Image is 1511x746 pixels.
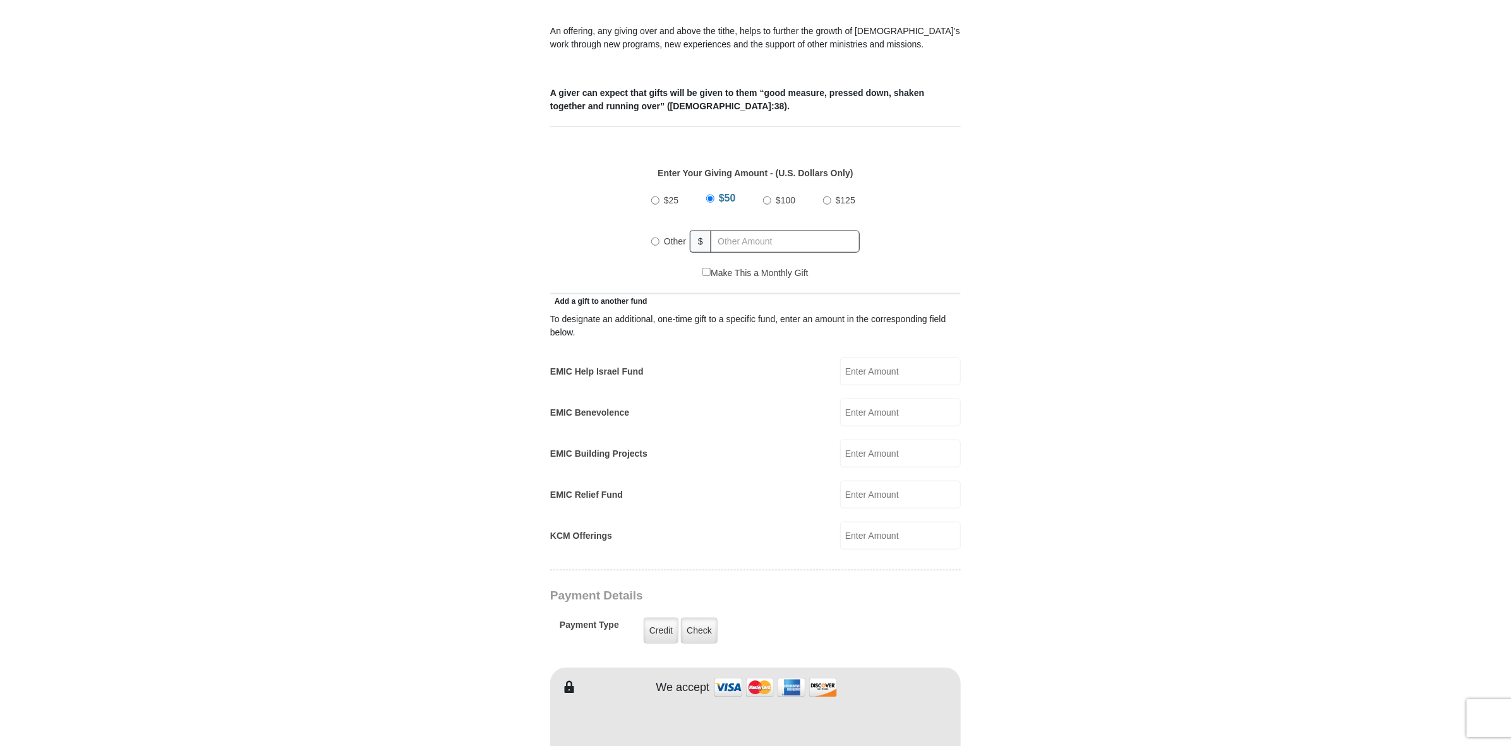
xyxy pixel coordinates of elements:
[690,231,711,253] span: $
[550,406,629,419] label: EMIC Benevolence
[719,193,736,203] span: $50
[550,88,924,111] b: A giver can expect that gifts will be given to them “good measure, pressed down, shaken together ...
[713,674,839,701] img: credit cards accepted
[550,488,623,502] label: EMIC Relief Fund
[664,195,678,205] span: $25
[711,231,860,253] input: Other Amount
[664,236,686,246] span: Other
[550,447,647,460] label: EMIC Building Projects
[644,618,678,644] label: Credit
[550,25,961,51] p: An offering, any giving over and above the tithe, helps to further the growth of [DEMOGRAPHIC_DAT...
[840,399,961,426] input: Enter Amount
[840,522,961,550] input: Enter Amount
[550,529,612,543] label: KCM Offerings
[550,589,872,603] h3: Payment Details
[550,365,644,378] label: EMIC Help Israel Fund
[658,168,853,178] strong: Enter Your Giving Amount - (U.S. Dollars Only)
[560,620,619,637] h5: Payment Type
[840,358,961,385] input: Enter Amount
[550,297,647,306] span: Add a gift to another fund
[840,481,961,508] input: Enter Amount
[550,313,961,339] div: To designate an additional, one-time gift to a specific fund, enter an amount in the correspondin...
[702,268,711,276] input: Make This a Monthly Gift
[840,440,961,467] input: Enter Amount
[681,618,718,644] label: Check
[656,681,710,695] h4: We accept
[702,267,809,280] label: Make This a Monthly Gift
[836,195,855,205] span: $125
[776,195,795,205] span: $100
